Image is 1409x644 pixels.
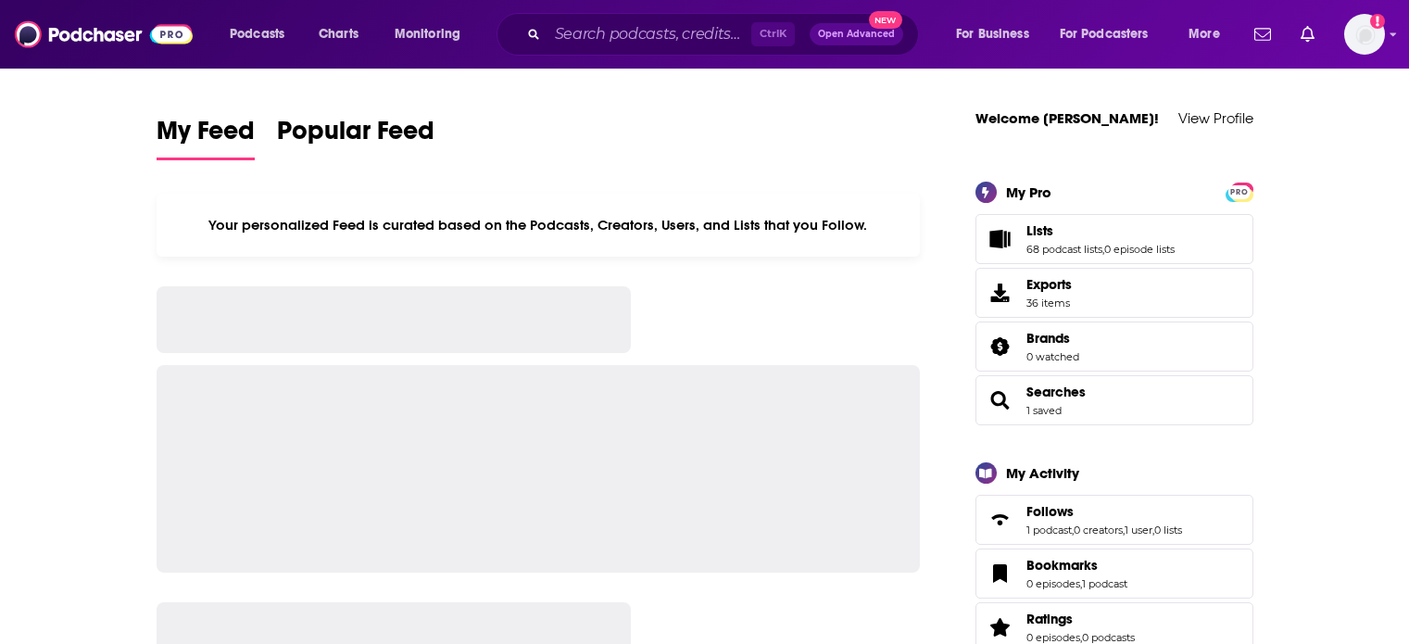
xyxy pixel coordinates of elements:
[277,115,434,158] span: Popular Feed
[1026,503,1182,520] a: Follows
[975,495,1253,545] span: Follows
[943,19,1052,49] button: open menu
[1026,330,1070,347] span: Brands
[975,109,1159,127] a: Welcome [PERSON_NAME]!
[1026,276,1072,293] span: Exports
[810,23,903,45] button: Open AdvancedNew
[818,30,895,39] span: Open Advanced
[514,13,937,56] div: Search podcasts, credits, & more...
[1060,21,1149,47] span: For Podcasters
[1082,631,1135,644] a: 0 podcasts
[1026,524,1072,537] a: 1 podcast
[975,214,1253,264] span: Lists
[319,21,359,47] span: Charts
[1026,384,1086,400] a: Searches
[1026,222,1053,239] span: Lists
[1125,524,1152,537] a: 1 user
[1082,577,1127,590] a: 1 podcast
[975,268,1253,318] a: Exports
[1026,404,1062,417] a: 1 saved
[982,226,1019,252] a: Lists
[1026,557,1127,574] a: Bookmarks
[869,11,902,29] span: New
[1080,577,1082,590] span: ,
[157,194,921,257] div: Your personalized Feed is curated based on the Podcasts, Creators, Users, and Lists that you Follow.
[975,375,1253,425] span: Searches
[1026,330,1079,347] a: Brands
[157,115,255,160] a: My Feed
[1026,557,1098,574] span: Bookmarks
[1074,524,1123,537] a: 0 creators
[277,115,434,160] a: Popular Feed
[1006,183,1051,201] div: My Pro
[1344,14,1385,55] span: Logged in as NickG
[1026,611,1135,627] a: Ratings
[982,507,1019,533] a: Follows
[1152,524,1154,537] span: ,
[1228,185,1251,199] span: PRO
[1104,243,1175,256] a: 0 episode lists
[956,21,1029,47] span: For Business
[1048,19,1176,49] button: open menu
[307,19,370,49] a: Charts
[982,614,1019,640] a: Ratings
[975,322,1253,372] span: Brands
[547,19,751,49] input: Search podcasts, credits, & more...
[1102,243,1104,256] span: ,
[1228,183,1251,197] a: PRO
[1026,297,1072,309] span: 36 items
[982,334,1019,360] a: Brands
[1026,243,1102,256] a: 68 podcast lists
[1370,14,1385,29] svg: Add a profile image
[1026,611,1073,627] span: Ratings
[1026,222,1175,239] a: Lists
[1154,524,1182,537] a: 0 lists
[1080,631,1082,644] span: ,
[982,387,1019,413] a: Searches
[975,549,1253,599] span: Bookmarks
[1344,14,1385,55] img: User Profile
[1006,464,1079,482] div: My Activity
[1123,524,1125,537] span: ,
[1176,19,1243,49] button: open menu
[217,19,308,49] button: open menu
[382,19,484,49] button: open menu
[751,22,795,46] span: Ctrl K
[1189,21,1220,47] span: More
[1247,19,1278,50] a: Show notifications dropdown
[395,21,460,47] span: Monitoring
[1026,577,1080,590] a: 0 episodes
[230,21,284,47] span: Podcasts
[1178,109,1253,127] a: View Profile
[1072,524,1074,537] span: ,
[15,17,193,52] img: Podchaser - Follow, Share and Rate Podcasts
[1026,350,1079,363] a: 0 watched
[982,561,1019,587] a: Bookmarks
[1344,14,1385,55] button: Show profile menu
[1026,503,1074,520] span: Follows
[982,280,1019,306] span: Exports
[1026,631,1080,644] a: 0 episodes
[157,115,255,158] span: My Feed
[1293,19,1322,50] a: Show notifications dropdown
